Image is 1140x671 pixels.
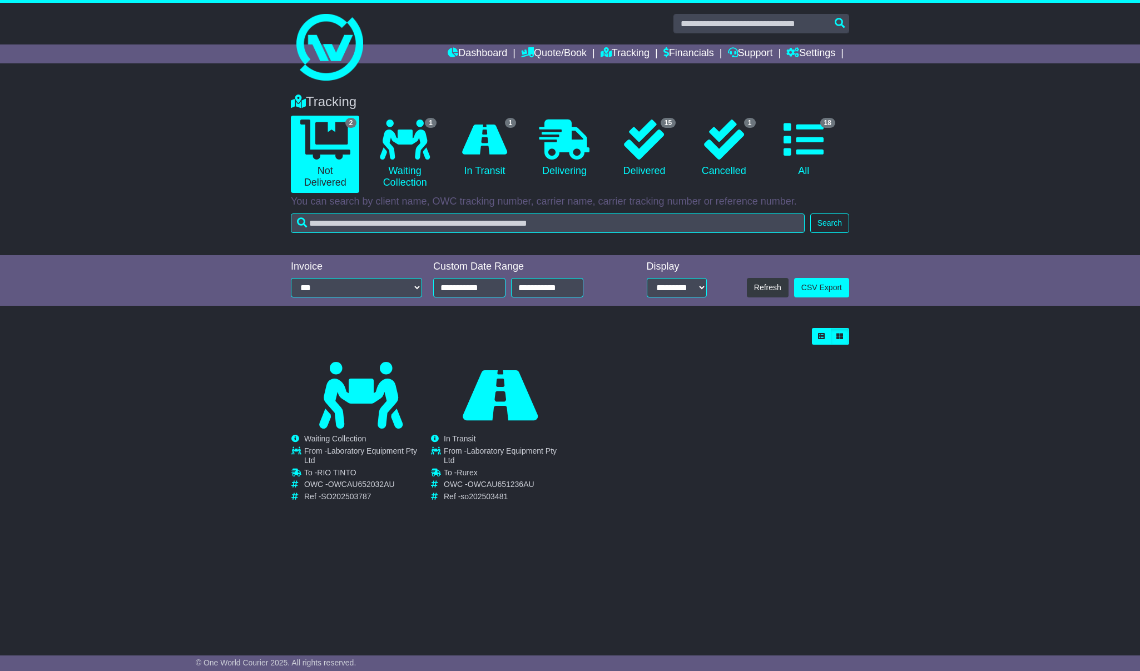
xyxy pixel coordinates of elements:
span: 1 [425,118,437,128]
span: Rurex [457,468,477,477]
span: 1 [744,118,756,128]
a: Tracking [601,44,650,63]
a: Dashboard [448,44,507,63]
td: Ref - [304,492,430,501]
div: Custom Date Range [433,261,612,273]
span: 15 [661,118,676,128]
span: OWCAU651236AU [468,480,534,489]
p: You can search by client name, OWC tracking number, carrier name, carrier tracking number or refe... [291,196,849,208]
a: Quote/Book [521,44,587,63]
span: 2 [345,118,357,128]
a: Settings [786,44,835,63]
a: 2 Not Delivered [291,116,359,193]
a: Financials [663,44,714,63]
div: Tracking [285,94,855,110]
a: 18 All [770,116,838,181]
a: 15 Delivered [610,116,678,181]
td: OWC - [444,480,569,492]
a: 1 Cancelled [690,116,758,181]
span: so202503481 [460,492,508,501]
td: Ref - [444,492,569,501]
span: In Transit [444,434,476,443]
span: Waiting Collection [304,434,366,443]
span: © One World Courier 2025. All rights reserved. [196,658,356,667]
span: SO202503787 [321,492,371,501]
button: Search [810,213,849,233]
a: Delivering [530,116,598,181]
td: To - [444,468,569,480]
div: Display [647,261,707,273]
span: 1 [505,118,517,128]
a: Support [728,44,773,63]
td: From - [304,446,430,468]
span: 18 [820,118,835,128]
td: OWC - [304,480,430,492]
td: From - [444,446,569,468]
span: Laboratory Equipment Pty Ltd [304,446,417,465]
a: 1 In Transit [450,116,519,181]
div: Invoice [291,261,422,273]
span: OWCAU652032AU [328,480,395,489]
button: Refresh [747,278,789,297]
a: 1 Waiting Collection [370,116,439,193]
span: RIO TINTO [317,468,356,477]
td: To - [304,468,430,480]
a: CSV Export [794,278,849,297]
span: Laboratory Equipment Pty Ltd [444,446,557,465]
